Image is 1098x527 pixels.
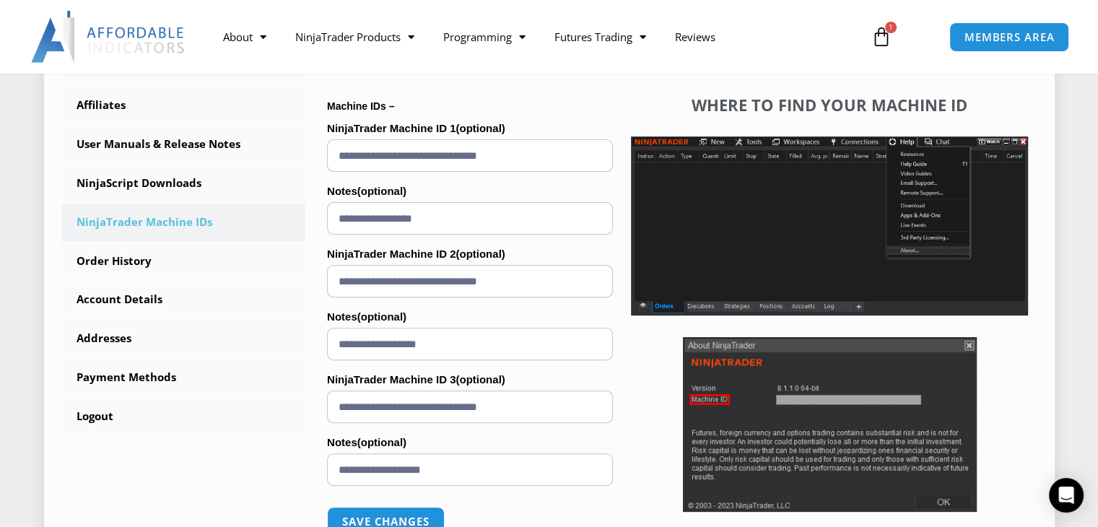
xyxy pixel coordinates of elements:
[456,373,505,386] span: (optional)
[327,369,613,391] label: NinjaTrader Machine ID 3
[327,180,613,202] label: Notes
[62,48,306,435] nav: Account pages
[62,281,306,318] a: Account Details
[631,95,1028,114] h4: Where to find your Machine ID
[62,165,306,202] a: NinjaScript Downloads
[327,432,613,453] label: Notes
[357,436,406,448] span: (optional)
[62,126,306,163] a: User Manuals & Release Notes
[31,11,186,63] img: LogoAI | Affordable Indicators – NinjaTrader
[661,20,730,53] a: Reviews
[357,310,406,323] span: (optional)
[456,122,505,134] span: (optional)
[327,243,613,265] label: NinjaTrader Machine ID 2
[357,185,406,197] span: (optional)
[62,87,306,124] a: Affiliates
[62,398,306,435] a: Logout
[540,20,661,53] a: Futures Trading
[327,306,613,328] label: Notes
[429,20,540,53] a: Programming
[327,118,613,139] label: NinjaTrader Machine ID 1
[62,204,306,241] a: NinjaTrader Machine IDs
[281,20,429,53] a: NinjaTrader Products
[1049,478,1084,513] div: Open Intercom Messenger
[631,136,1028,315] img: Screenshot 2025-01-17 1155544 | Affordable Indicators – NinjaTrader
[327,100,394,112] strong: Machine IDs –
[209,20,281,53] a: About
[885,22,897,33] span: 1
[62,320,306,357] a: Addresses
[327,56,613,75] h4: Machine ID Licensing
[209,20,857,53] nav: Menu
[964,32,1055,43] span: MEMBERS AREA
[456,248,505,260] span: (optional)
[949,22,1070,52] a: MEMBERS AREA
[62,359,306,396] a: Payment Methods
[850,16,913,58] a: 1
[62,243,306,280] a: Order History
[683,337,977,512] img: Screenshot 2025-01-17 114931 | Affordable Indicators – NinjaTrader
